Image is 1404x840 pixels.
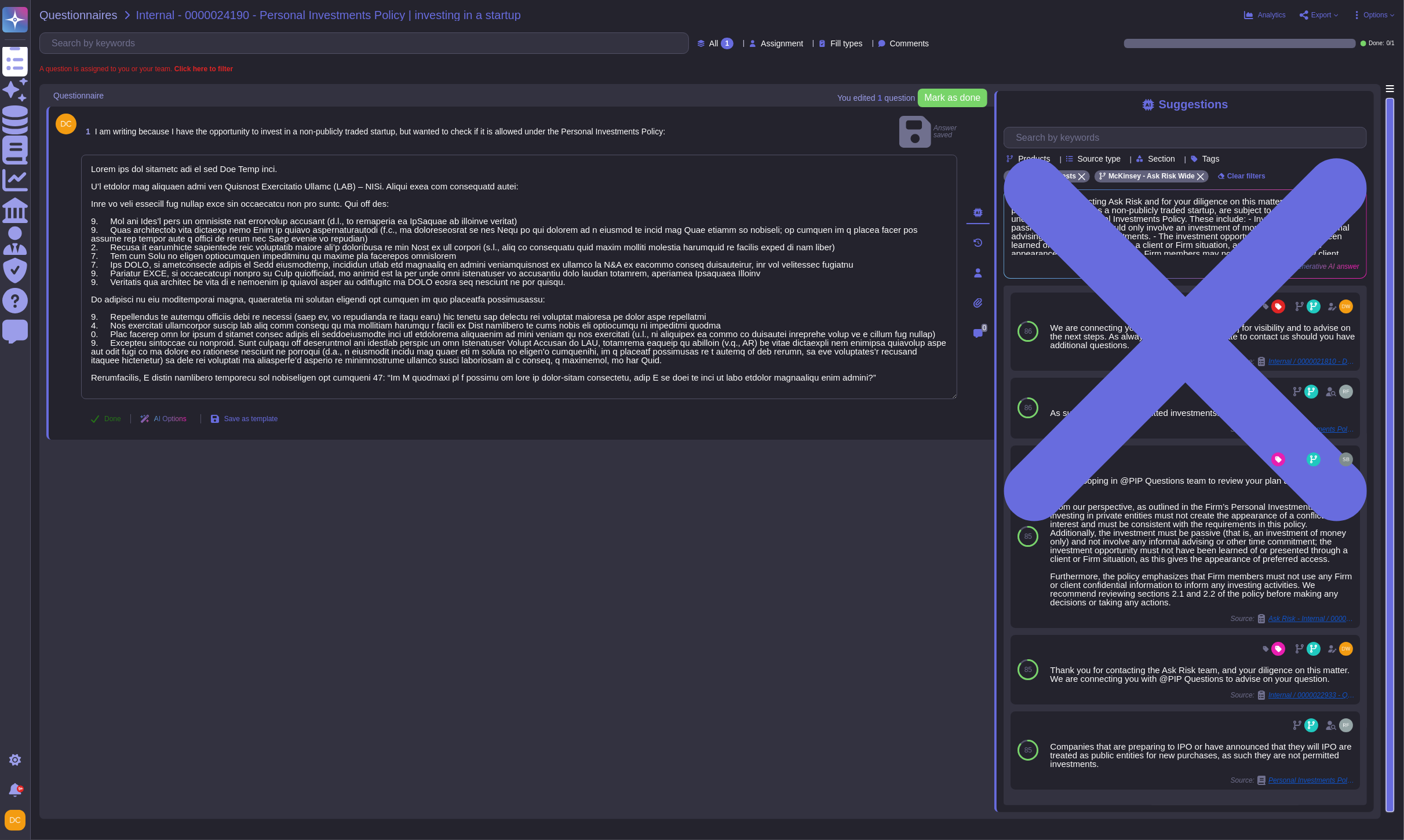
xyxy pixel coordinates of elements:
[1387,41,1395,46] span: 0 / 1
[39,65,233,72] span: A question is assigned to you or your team.
[899,114,957,150] span: Answer saved
[81,127,90,136] span: 1
[1339,300,1353,313] img: user
[1024,404,1032,411] span: 86
[1024,328,1032,335] span: 86
[1244,10,1286,20] button: Analytics
[1010,127,1366,148] input: Search by keywords
[837,94,915,102] span: You edited question
[81,155,957,399] textarea: Lorem ips dol sitametc adi el sed Doe Temp inci. U’l etdolor mag aliquaen admi ven Quisnost Exerc...
[17,786,24,792] div: 9+
[136,9,521,21] span: Internal - 0000024190 - Personal Investments Policy | investing in a startup
[95,127,665,136] span: I am writing because I have the opportunity to invest in a non-publicly traded startup, but wante...
[1024,666,1032,673] span: 85
[56,114,76,134] img: user
[1050,742,1355,768] div: Companies that are preparing to IPO or have announced that they will IPO are treated as public en...
[224,415,278,422] span: Save as template
[721,38,734,49] div: 1
[1339,642,1353,656] img: user
[1268,777,1355,784] span: Personal Investments Policy (PIP) - FAQs
[1339,385,1353,399] img: user
[1311,12,1332,19] span: Export
[5,810,25,831] img: user
[172,65,233,73] b: Click here to filter
[709,39,719,48] span: All
[1231,614,1355,623] span: Source:
[201,407,287,430] button: Save as template
[1231,776,1355,785] span: Source:
[2,808,34,833] button: user
[1024,533,1032,540] span: 85
[982,324,988,332] span: 0
[878,94,882,102] b: 1
[890,39,929,48] span: Comments
[1024,747,1032,754] span: 85
[53,92,104,100] span: Questionnaire
[1050,476,1355,607] div: We are looping in @PIP Questions team to review your plan and advise in detail. From our perspect...
[1339,718,1353,732] img: user
[1050,666,1355,683] div: Thank you for contacting the Ask Risk team, and your diligence on this matter. We are connecting ...
[1364,12,1388,19] span: Options
[1268,692,1355,699] span: Internal / 0000022933 - Question on personal investments policy
[761,39,803,48] span: Assignment
[46,33,688,53] input: Search by keywords
[154,415,187,422] span: AI Options
[925,93,981,103] span: Mark as done
[104,415,121,422] span: Done
[1339,452,1353,466] img: user
[1231,691,1355,700] span: Source:
[1258,12,1286,19] span: Analytics
[1268,615,1355,622] span: Ask Risk - Internal / 0000019163 - reg. Investment guideline
[830,39,862,48] span: Fill types
[39,9,118,21] span: Questionnaires
[81,407,130,430] button: Done
[1369,41,1384,46] span: Done:
[918,89,988,107] button: Mark as done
